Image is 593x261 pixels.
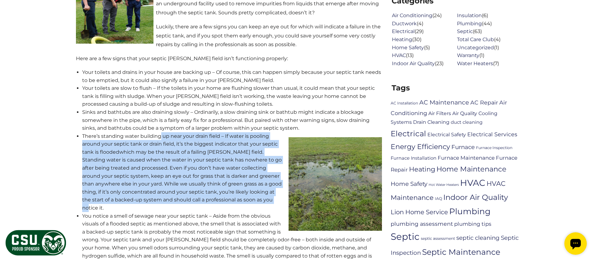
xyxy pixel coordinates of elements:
[427,132,466,138] a: Electrical Safety (8 items)
[387,82,522,94] span: Tags
[82,69,381,83] span: Your toilets and drains in your house are backing up – Of course, this can happen simply because ...
[82,133,278,155] span: There’s standing water building up near your drain field – If water is pooling around your septic...
[443,193,508,202] a: Indoor Air Quality (21 items)
[391,220,453,227] a: plumbing assessment (10 items)
[392,28,415,34] a: Electrical
[451,119,482,125] a: duct cleaning (7 items)
[470,99,498,106] a: AC Repair (10 items)
[409,165,435,173] a: Heating (15 items)
[82,149,282,211] span: which may be the result of a failing [PERSON_NAME] field. Standing water is caused when the water...
[438,155,495,161] a: Furnace Maintenance (9 items)
[156,24,381,48] span: Luckily, there are a few signs you can keep an eye out for which will indicate a failure in the s...
[392,21,417,27] a: Ductwork
[82,85,375,107] span: Your toilets are slow to flush – If the toilets in your home are flushing slower than usual, it c...
[391,231,420,242] a: Septic (40 items)
[457,60,517,68] li: (7)
[457,27,517,36] li: (63)
[392,20,452,28] li: (4)
[391,180,506,201] a: HVAC Maintenance (15 items)
[452,110,477,116] a: Air Quality (8 items)
[391,155,517,173] a: Furnace Repair (9 items)
[457,28,473,34] a: Septic
[449,206,491,216] a: Plumbing (27 items)
[392,52,406,58] a: HVAC
[391,208,448,216] a: Lion Home Service (13 items)
[460,177,485,188] a: HVAC (33 items)
[456,234,500,241] a: septic cleaning (11 items)
[391,180,427,187] a: Home Safety (11 items)
[82,109,369,131] span: Sinks and bathtubs are also draining slowly – Ordinarily, a slow draining sink or bathtub might i...
[419,99,469,106] a: AC Maintenance (12 items)
[76,56,288,61] span: Here are a few signs that your septic [PERSON_NAME] field isn’t functioning properly:
[392,36,452,44] li: (30)
[392,60,452,68] li: (23)
[457,52,479,58] a: Warranty
[5,229,67,256] img: CSU Sponsor Badge
[457,12,482,18] a: Insulation
[428,110,451,116] a: Air Filters (8 items)
[436,165,506,173] a: Home Maintenance (18 items)
[392,60,435,66] a: Indoor Air Quality
[422,247,500,257] a: Septic Maintenance (24 items)
[391,155,436,161] a: Furnace Installation (7 items)
[435,196,442,201] a: IAQ (5 items)
[391,101,418,105] a: AC Installation (5 items)
[457,21,482,27] a: Plumbing
[457,60,493,66] a: Water Heaters
[392,45,424,51] a: Home Safety
[457,44,517,52] li: (1)
[451,143,475,151] a: Furnace (11 items)
[457,36,494,42] a: Total Care Club
[392,44,452,52] li: (5)
[2,2,25,25] div: Open chat widget
[457,20,517,28] li: (44)
[413,119,449,125] a: Drain Cleaning (8 items)
[391,129,426,138] a: Electrical (22 items)
[391,99,507,116] a: Air Conditioning (10 items)
[391,143,450,151] a: Energy Efficiency (17 items)
[392,36,412,42] a: Heating
[392,12,432,18] a: Air Conditioning
[421,236,455,241] a: septic assessment (5 items)
[392,12,452,20] li: (24)
[457,45,494,51] a: Uncategorized
[392,51,452,60] li: (13)
[457,12,517,20] li: (6)
[392,27,452,36] li: (29)
[476,145,512,150] a: Furnace Inspection (5 items)
[457,51,517,60] li: (1)
[467,131,517,138] a: Electrical Services (10 items)
[454,221,491,227] a: plumbing tips (9 items)
[457,36,517,44] li: (4)
[429,183,459,187] a: Hot Water Heaters (4 items)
